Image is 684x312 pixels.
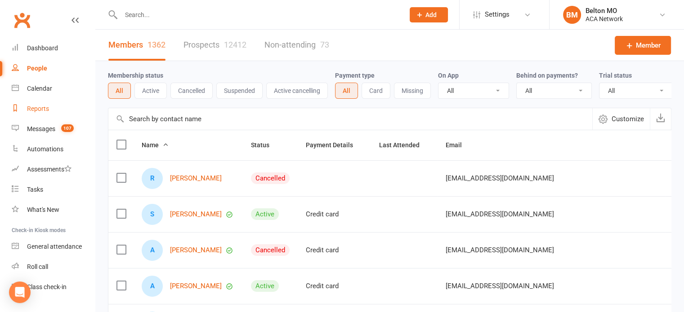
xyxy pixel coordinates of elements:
[142,140,169,150] button: Name
[108,72,163,79] label: Membership status
[615,36,671,55] a: Member
[446,170,554,187] span: [EMAIL_ADDRESS][DOMAIN_NAME]
[27,186,43,193] div: Tasks
[27,206,59,213] div: What's New
[12,277,95,297] a: Class kiosk mode
[27,65,47,72] div: People
[410,7,448,22] button: Add
[306,211,363,218] div: Credit card
[27,166,72,173] div: Assessments
[170,282,222,290] a: [PERSON_NAME]
[170,83,213,99] button: Cancelled
[379,141,429,149] span: Last Attended
[306,246,363,254] div: Credit card
[306,282,363,290] div: Credit card
[12,38,95,58] a: Dashboard
[27,85,52,92] div: Calendar
[592,108,650,130] button: Customize
[446,242,554,259] span: [EMAIL_ADDRESS][DOMAIN_NAME]
[170,246,222,254] a: [PERSON_NAME]
[251,208,279,220] div: Active
[335,83,358,99] button: All
[612,114,644,124] span: Customize
[142,276,163,297] div: Austin
[27,44,58,52] div: Dashboard
[61,124,74,132] span: 107
[335,72,375,79] label: Payment type
[306,140,363,150] button: Payment Details
[446,206,554,223] span: [EMAIL_ADDRESS][DOMAIN_NAME]
[438,72,459,79] label: On App
[12,237,95,257] a: General attendance kiosk mode
[183,30,246,61] a: Prospects12412
[27,283,67,290] div: Class check-in
[142,240,163,261] div: Aarti
[12,200,95,220] a: What's New
[485,4,510,25] span: Settings
[251,244,290,256] div: Cancelled
[9,281,31,303] div: Open Intercom Messenger
[264,30,329,61] a: Non-attending73
[12,180,95,200] a: Tasks
[134,83,167,99] button: Active
[266,83,328,99] button: Active cancelling
[27,145,63,153] div: Automations
[394,83,431,99] button: Missing
[251,140,279,150] button: Status
[446,140,472,150] button: Email
[446,141,472,149] span: Email
[224,40,246,49] div: 12412
[251,141,279,149] span: Status
[27,263,48,270] div: Roll call
[12,159,95,180] a: Assessments
[11,9,33,31] a: Clubworx
[379,140,429,150] button: Last Attended
[108,83,131,99] button: All
[12,119,95,139] a: Messages 107
[251,172,290,184] div: Cancelled
[27,125,55,132] div: Messages
[170,175,222,182] a: [PERSON_NAME]
[446,277,554,294] span: [EMAIL_ADDRESS][DOMAIN_NAME]
[636,40,661,51] span: Member
[320,40,329,49] div: 73
[251,280,279,292] div: Active
[142,168,163,189] div: Ruqayyah
[362,83,390,99] button: Card
[586,7,623,15] div: Belton MO
[142,141,169,149] span: Name
[306,141,363,149] span: Payment Details
[216,83,263,99] button: Suspended
[516,72,578,79] label: Behind on payments?
[586,15,623,23] div: ACA Network
[12,257,95,277] a: Roll call
[118,9,398,21] input: Search...
[27,105,49,112] div: Reports
[12,58,95,79] a: People
[27,243,82,250] div: General attendance
[170,211,222,218] a: [PERSON_NAME]
[148,40,165,49] div: 1362
[108,108,592,130] input: Search by contact name
[108,30,165,61] a: Members1362
[599,72,632,79] label: Trial status
[563,6,581,24] div: BM
[12,99,95,119] a: Reports
[12,79,95,99] a: Calendar
[142,204,163,225] div: Stella
[12,139,95,159] a: Automations
[425,11,437,18] span: Add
